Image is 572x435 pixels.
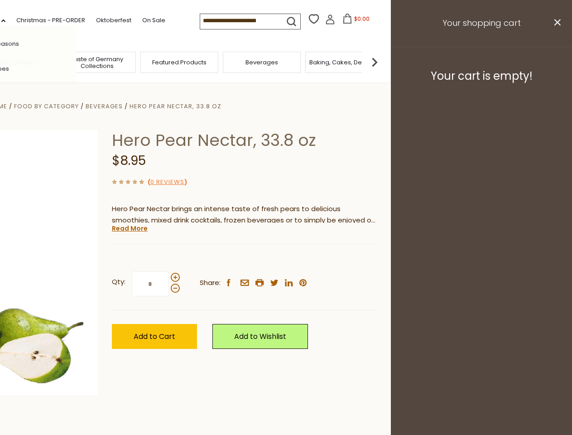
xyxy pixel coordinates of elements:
[134,331,175,342] span: Add to Cart
[212,324,308,349] a: Add to Wishlist
[200,277,221,289] span: Share:
[309,59,380,66] a: Baking, Cakes, Desserts
[142,15,165,25] a: On Sale
[130,102,221,111] a: Hero Pear Nectar, 33.8 oz
[150,178,184,187] a: 0 Reviews
[112,324,197,349] button: Add to Cart
[148,178,187,186] span: ( )
[402,69,561,83] h3: Your cart is empty!
[112,276,125,288] strong: Qty:
[112,130,377,150] h1: Hero Pear Nectar, 33.8 oz
[337,14,375,27] button: $0.00
[14,102,79,111] a: Food By Category
[132,271,169,296] input: Qty:
[86,102,123,111] a: Beverages
[112,224,148,233] a: Read More
[354,15,370,23] span: $0.00
[16,15,85,25] a: Christmas - PRE-ORDER
[152,59,207,66] a: Featured Products
[112,152,146,169] span: $8.95
[96,15,131,25] a: Oktoberfest
[365,53,384,71] img: next arrow
[112,203,377,226] p: Hero Pear Nectar brings an intense taste of fresh pears to delicious smoothies, mixed drink cockt...
[61,56,133,69] a: Taste of Germany Collections
[245,59,278,66] a: Beverages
